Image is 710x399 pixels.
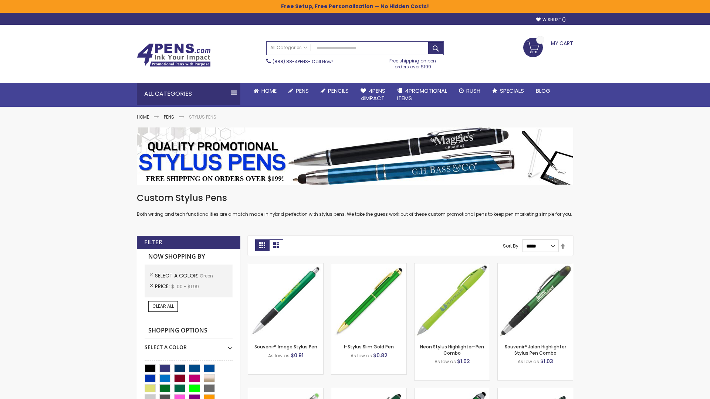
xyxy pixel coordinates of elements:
[248,388,323,394] a: Islander Softy Gel with Stylus - ColorJet Imprint-Green
[391,83,453,107] a: 4PROMOTIONALITEMS
[148,301,178,311] a: Clear All
[397,87,447,102] span: 4PROMOTIONAL ITEMS
[137,83,240,105] div: All Categories
[355,83,391,107] a: 4Pens4impact
[273,58,333,65] span: - Call Now!
[331,263,406,338] img: I-Stylus Slim Gold-Green
[415,263,490,338] img: Neon Stylus Highlighter-Pen Combo-Green
[351,352,372,359] span: As low as
[415,263,490,269] a: Neon Stylus Highlighter-Pen Combo-Green
[283,83,315,99] a: Pens
[137,192,573,204] h1: Custom Stylus Pens
[453,83,486,99] a: Rush
[137,43,211,67] img: 4Pens Custom Pens and Promotional Products
[518,358,539,365] span: As low as
[415,388,490,394] a: Kyra Pen with Stylus and Flashlight-Green
[486,83,530,99] a: Specials
[189,114,216,120] strong: Stylus Pens
[435,358,456,365] span: As low as
[164,114,174,120] a: Pens
[498,263,573,269] a: Souvenir® Jalan Highlighter Stylus Pen Combo-Green
[331,263,406,269] a: I-Stylus Slim Gold-Green
[273,58,308,65] a: (888) 88-4PENS
[144,238,162,246] strong: Filter
[503,243,518,249] label: Sort By
[248,263,323,269] a: Souvenir® Image Stylus Pen-Green
[248,263,323,338] img: Souvenir® Image Stylus Pen-Green
[171,283,199,290] span: $1.00 - $1.99
[536,17,566,23] a: Wishlist
[457,358,470,365] span: $1.02
[248,83,283,99] a: Home
[382,55,444,70] div: Free shipping on pen orders over $199
[255,239,269,251] strong: Grid
[268,352,290,359] span: As low as
[145,249,233,265] strong: Now Shopping by
[466,87,480,95] span: Rush
[296,87,309,95] span: Pens
[200,273,213,279] span: Green
[261,87,277,95] span: Home
[420,344,484,356] a: Neon Stylus Highlighter-Pen Combo
[145,323,233,339] strong: Shopping Options
[530,83,556,99] a: Blog
[137,192,573,218] div: Both writing and tech functionalities are a match made in hybrid perfection with stylus pens. We ...
[540,358,553,365] span: $1.03
[373,352,388,359] span: $0.82
[505,344,566,356] a: Souvenir® Jalan Highlighter Stylus Pen Combo
[155,283,171,290] span: Price
[145,338,233,351] div: Select A Color
[344,344,394,350] a: I-Stylus Slim Gold Pen
[291,352,304,359] span: $0.91
[331,388,406,394] a: Custom Soft Touch® Metal Pens with Stylus-Green
[254,344,317,350] a: Souvenir® Image Stylus Pen
[498,388,573,394] a: Colter Stylus Twist Metal Pen-Green
[267,42,311,54] a: All Categories
[361,87,385,102] span: 4Pens 4impact
[137,114,149,120] a: Home
[536,87,550,95] span: Blog
[155,272,200,279] span: Select A Color
[152,303,174,309] span: Clear All
[500,87,524,95] span: Specials
[137,127,573,185] img: Stylus Pens
[328,87,349,95] span: Pencils
[498,263,573,338] img: Souvenir® Jalan Highlighter Stylus Pen Combo-Green
[270,45,307,51] span: All Categories
[315,83,355,99] a: Pencils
